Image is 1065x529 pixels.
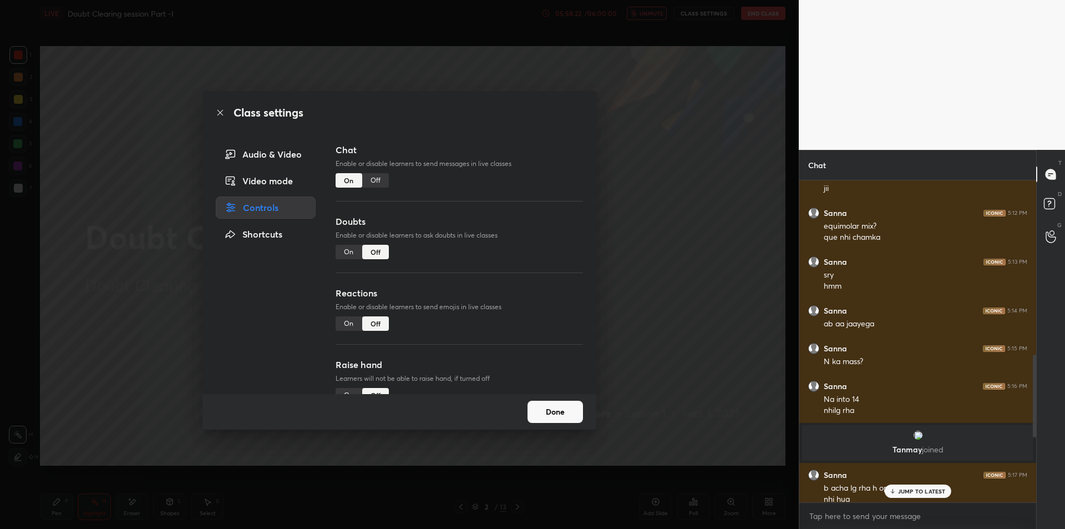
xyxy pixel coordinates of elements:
[808,343,819,354] img: default.png
[1008,210,1027,216] div: 5:12 PM
[808,208,819,219] img: default.png
[983,259,1006,265] img: iconic-dark.1390631f.png
[808,305,819,316] img: default.png
[799,150,835,180] p: Chat
[824,306,847,316] h6: Sanna
[824,281,1027,292] div: hmm
[1007,345,1027,352] div: 5:15 PM
[824,221,1027,232] div: equimolar mix?
[824,394,1027,405] div: Na into 14
[1008,472,1027,478] div: 5:17 PM
[216,197,316,219] div: Controls
[336,388,362,402] div: On
[1007,383,1027,390] div: 5:16 PM
[808,470,819,481] img: default.png
[824,470,847,480] h6: Sanna
[824,270,1027,281] div: sry
[983,345,1005,352] img: iconic-dark.1390631f.png
[824,232,1027,243] div: que nhi chamka
[898,488,946,495] p: JUMP TO LATEST
[336,173,362,188] div: On
[336,316,362,331] div: On
[824,344,847,354] h6: Sanna
[824,319,1027,330] div: ab aa jaayega
[824,356,1027,367] div: N ka mass?
[824,405,1027,416] div: nhilg rha
[824,183,1027,194] div: jii
[983,383,1005,390] img: iconic-dark.1390631f.png
[809,445,1027,454] p: Tanmay
[362,173,389,188] div: Off
[216,170,316,192] div: Video mode
[808,256,819,268] img: default.png
[1007,308,1027,314] div: 5:14 PM
[824,208,847,218] h6: Sanna
[336,374,583,384] p: Learners will not be able to raise hand, if turned off
[336,159,583,169] p: Enable or disable learners to send messages in live classes
[824,381,847,391] h6: Sanna
[528,401,583,423] button: Done
[336,302,583,312] p: Enable or disable learners to send emojis in live classes
[983,308,1005,314] img: iconic-dark.1390631f.png
[362,388,389,402] div: Off
[824,257,847,267] h6: Sanna
[336,286,583,300] h3: Reactions
[336,358,583,371] h3: Raise hand
[336,245,362,259] div: On
[336,143,583,157] h3: Chat
[808,381,819,392] img: default.png
[799,180,1036,502] div: grid
[824,494,1027,505] div: nhi hua
[912,430,924,441] img: 3
[336,215,583,228] h3: Doubts
[1057,221,1062,229] p: G
[234,104,303,121] h2: Class settings
[362,316,389,331] div: Off
[362,245,389,259] div: Off
[1058,159,1062,167] p: T
[1008,259,1027,265] div: 5:13 PM
[336,230,583,240] p: Enable or disable learners to ask doubts in live classes
[1058,190,1062,198] p: D
[216,143,316,165] div: Audio & Video
[216,223,316,245] div: Shortcuts
[922,444,944,455] span: joined
[824,483,1027,494] div: b acha lg rha h opt
[983,210,1006,216] img: iconic-dark.1390631f.png
[983,472,1006,478] img: iconic-dark.1390631f.png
